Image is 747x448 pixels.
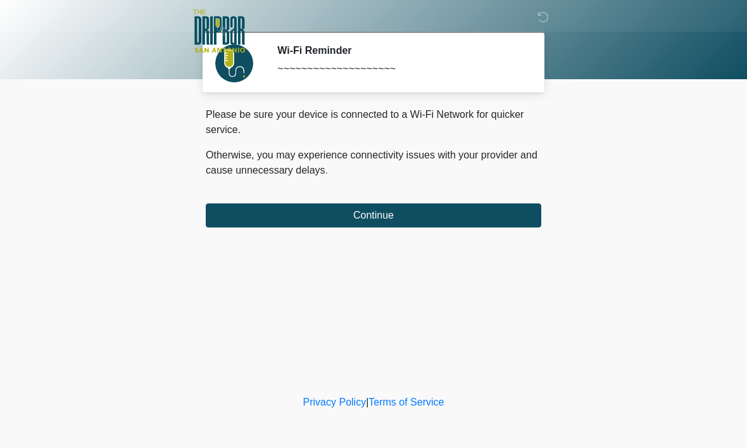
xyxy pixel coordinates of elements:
[303,397,367,407] a: Privacy Policy
[193,10,245,54] img: The DRIPBaR - San Antonio Fossil Creek Logo
[206,203,541,227] button: Continue
[206,107,541,138] p: Please be sure your device is connected to a Wi-Fi Network for quicker service.
[206,148,541,178] p: Otherwise, you may experience connectivity issues with your provider and cause unnecessary delays
[277,61,522,77] div: ~~~~~~~~~~~~~~~~~~~~
[325,165,328,176] span: .
[368,397,444,407] a: Terms of Service
[215,44,253,82] img: Agent Avatar
[366,397,368,407] a: |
